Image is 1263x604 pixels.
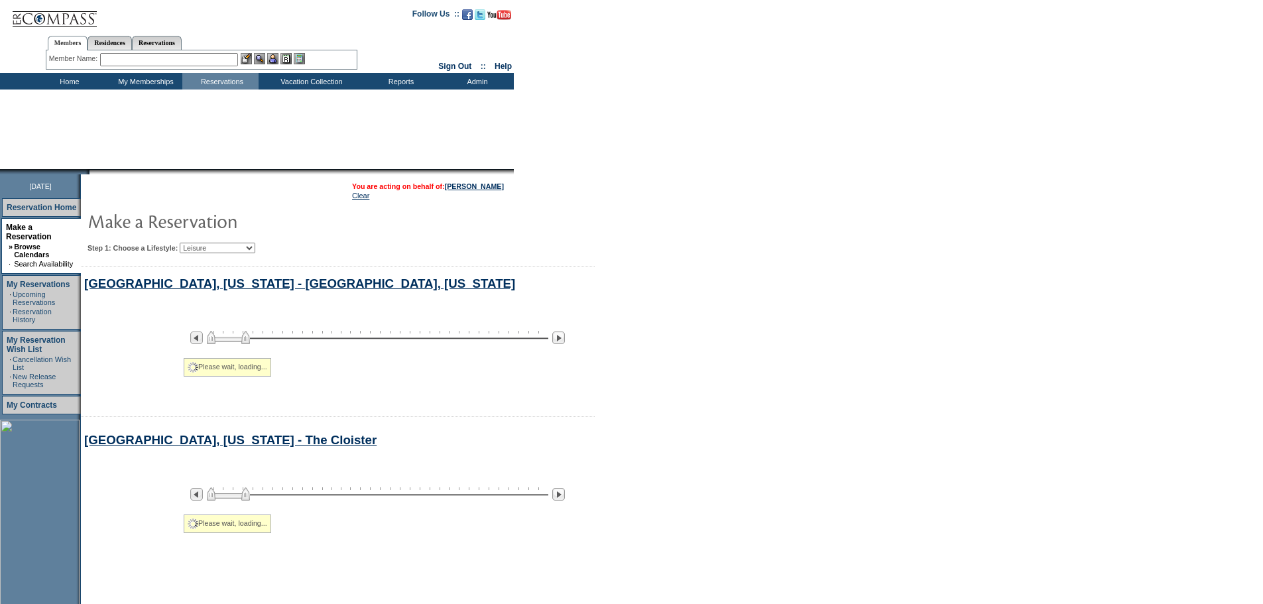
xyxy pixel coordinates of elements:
[487,13,511,21] a: Subscribe to our YouTube Channel
[552,332,565,344] img: Next
[48,36,88,50] a: Members
[13,308,52,324] a: Reservation History
[84,433,377,447] a: [GEOGRAPHIC_DATA], [US_STATE] - The Cloister
[13,290,55,306] a: Upcoming Reservations
[475,9,485,20] img: Follow us on Twitter
[13,373,56,389] a: New Release Requests
[438,62,471,71] a: Sign Out
[13,355,71,371] a: Cancellation Wish List
[481,62,486,71] span: ::
[487,10,511,20] img: Subscribe to our YouTube Channel
[294,53,305,64] img: b_calculator.gif
[280,53,292,64] img: Reservations
[352,182,504,190] span: You are acting on behalf of:
[9,308,11,324] td: ·
[7,203,76,212] a: Reservation Home
[182,73,259,90] td: Reservations
[462,9,473,20] img: Become our fan on Facebook
[9,260,13,268] td: ·
[475,13,485,21] a: Follow us on Twitter
[88,244,178,252] b: Step 1: Choose a Lifestyle:
[14,260,73,268] a: Search Availability
[254,53,265,64] img: View
[188,518,198,529] img: spinner2.gif
[495,62,512,71] a: Help
[106,73,182,90] td: My Memberships
[9,373,11,389] td: ·
[49,53,100,64] div: Member Name:
[241,53,252,64] img: b_edit.gif
[90,169,91,174] img: blank.gif
[445,182,504,190] a: [PERSON_NAME]
[259,73,361,90] td: Vacation Collection
[188,362,198,373] img: spinner2.gif
[85,169,90,174] img: promoShadowLeftCorner.gif
[184,514,271,533] div: Please wait, loading...
[84,276,515,290] a: [GEOGRAPHIC_DATA], [US_STATE] - [GEOGRAPHIC_DATA], [US_STATE]
[132,36,182,50] a: Reservations
[30,73,106,90] td: Home
[9,290,11,306] td: ·
[267,53,278,64] img: Impersonate
[412,8,459,24] td: Follow Us ::
[361,73,438,90] td: Reports
[88,208,353,234] img: pgTtlMakeReservation.gif
[7,280,70,289] a: My Reservations
[29,182,52,190] span: [DATE]
[9,355,11,371] td: ·
[552,488,565,501] img: Next
[190,488,203,501] img: Previous
[7,400,57,410] a: My Contracts
[7,335,66,354] a: My Reservation Wish List
[352,192,369,200] a: Clear
[88,36,132,50] a: Residences
[14,243,49,259] a: Browse Calendars
[190,332,203,344] img: Previous
[6,223,52,241] a: Make a Reservation
[184,358,271,377] div: Please wait, loading...
[462,13,473,21] a: Become our fan on Facebook
[9,243,13,251] b: »
[438,73,514,90] td: Admin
